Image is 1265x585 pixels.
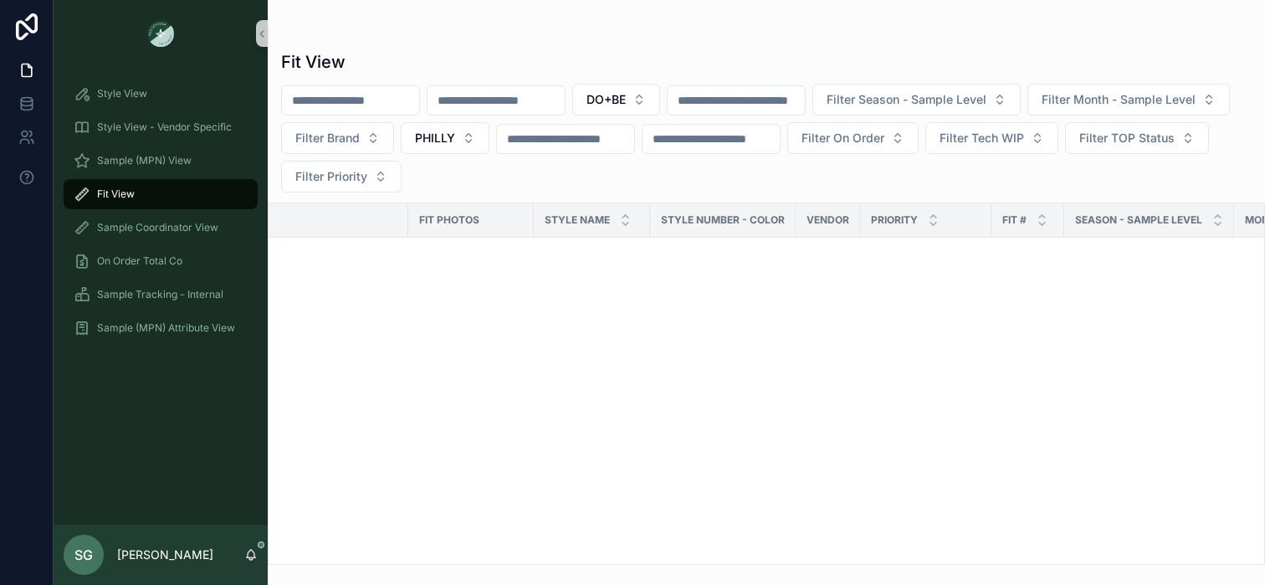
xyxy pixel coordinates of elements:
[64,146,258,176] a: Sample (MPN) View
[281,122,394,154] button: Select Button
[1027,84,1230,115] button: Select Button
[281,161,402,192] button: Select Button
[64,246,258,276] a: On Order Total Co
[117,547,213,563] p: [PERSON_NAME]
[1002,213,1027,227] span: Fit #
[586,91,626,108] span: DO+BE
[97,87,147,100] span: Style View
[97,154,192,167] span: Sample (MPN) View
[545,213,610,227] span: STYLE NAME
[807,213,849,227] span: Vendor
[64,313,258,343] a: Sample (MPN) Attribute View
[64,112,258,142] a: Style View - Vendor Specific
[64,179,258,209] a: Fit View
[787,122,919,154] button: Select Button
[97,121,232,134] span: Style View - Vendor Specific
[925,122,1058,154] button: Select Button
[295,130,360,146] span: Filter Brand
[802,130,884,146] span: Filter On Order
[1075,213,1202,227] span: Season - Sample Level
[64,213,258,243] a: Sample Coordinator View
[147,20,174,47] img: App logo
[97,254,182,268] span: On Order Total Co
[64,79,258,109] a: Style View
[97,187,135,201] span: Fit View
[871,213,918,227] span: PRIORITY
[295,168,367,185] span: Filter Priority
[419,213,479,227] span: Fit Photos
[401,122,489,154] button: Select Button
[572,84,660,115] button: Select Button
[97,288,223,301] span: Sample Tracking - Internal
[97,221,218,234] span: Sample Coordinator View
[97,321,235,335] span: Sample (MPN) Attribute View
[940,130,1024,146] span: Filter Tech WIP
[415,130,455,146] span: PHILLY
[74,545,93,565] span: SG
[64,280,258,310] a: Sample Tracking - Internal
[827,91,986,108] span: Filter Season - Sample Level
[1079,130,1175,146] span: Filter TOP Status
[812,84,1021,115] button: Select Button
[54,67,268,365] div: scrollable content
[1042,91,1196,108] span: Filter Month - Sample Level
[661,213,785,227] span: Style Number - Color
[281,50,346,74] h1: Fit View
[1065,122,1209,154] button: Select Button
